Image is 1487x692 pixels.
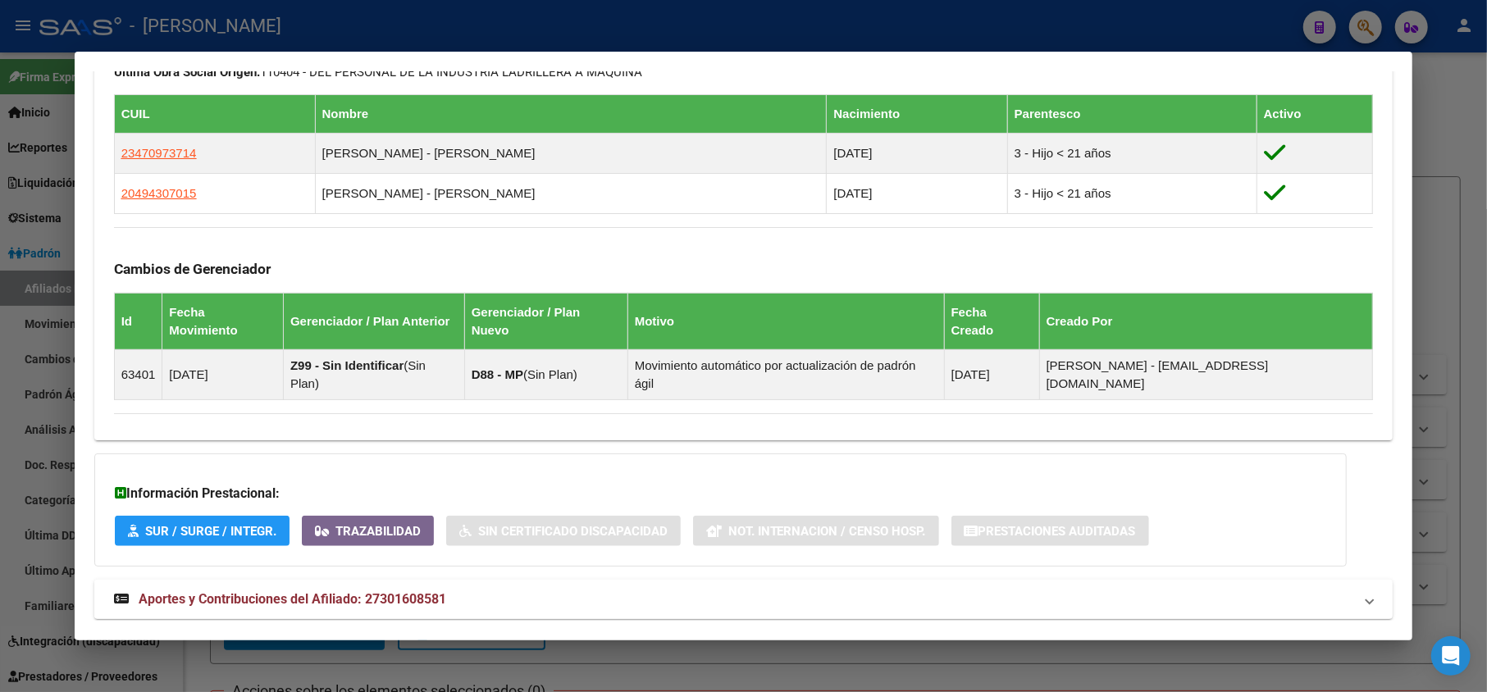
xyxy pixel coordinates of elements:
mat-expansion-panel-header: Aportes y Contribuciones del Afiliado: 27301608581 [94,580,1393,619]
td: ( ) [284,349,465,399]
th: Gerenciador / Plan Nuevo [464,293,627,349]
th: Gerenciador / Plan Anterior [284,293,465,349]
th: Motivo [627,293,944,349]
button: Sin Certificado Discapacidad [446,516,681,546]
td: Movimiento automático por actualización de padrón ágil [627,349,944,399]
button: Trazabilidad [302,516,434,546]
span: Sin Plan [290,358,426,390]
th: Fecha Creado [944,293,1039,349]
span: SUR / SURGE / INTEGR. [145,524,276,539]
span: 110404 - DEL PERSONAL DE LA INDUSTRIA LADRILLERA A MAQUINA [114,65,642,80]
h3: Cambios de Gerenciador [114,260,1374,278]
td: [DATE] [162,349,284,399]
th: Id [114,293,162,349]
span: Sin Certificado Discapacidad [478,524,668,539]
th: Nacimiento [827,94,1007,133]
div: Open Intercom Messenger [1431,636,1471,676]
td: [DATE] [944,349,1039,399]
span: 20494307015 [121,186,197,200]
td: 3 - Hijo < 21 años [1007,133,1257,173]
h3: Información Prestacional: [115,484,1326,503]
strong: Ultima Obra Social Origen: [114,65,260,80]
span: Prestaciones Auditadas [978,524,1136,539]
td: [DATE] [827,173,1007,213]
button: Prestaciones Auditadas [951,516,1149,546]
td: ( ) [464,349,627,399]
span: Aportes y Contribuciones del Afiliado: 27301608581 [139,591,446,607]
td: [PERSON_NAME] - [PERSON_NAME] [315,133,827,173]
th: Parentesco [1007,94,1257,133]
td: 3 - Hijo < 21 años [1007,173,1257,213]
strong: Z99 - Sin Identificar [290,358,404,372]
td: 63401 [114,349,162,399]
span: Sin Plan [527,367,573,381]
th: Nombre [315,94,827,133]
strong: D88 - MP [472,367,523,381]
th: Fecha Movimiento [162,293,284,349]
button: SUR / SURGE / INTEGR. [115,516,290,546]
td: [PERSON_NAME] - [EMAIL_ADDRESS][DOMAIN_NAME] [1039,349,1373,399]
span: Not. Internacion / Censo Hosp. [728,524,926,539]
span: 23470973714 [121,146,197,160]
th: Creado Por [1039,293,1373,349]
th: Activo [1257,94,1373,133]
td: [PERSON_NAME] - [PERSON_NAME] [315,173,827,213]
span: Trazabilidad [335,524,421,539]
th: CUIL [114,94,315,133]
td: [DATE] [827,133,1007,173]
button: Not. Internacion / Censo Hosp. [693,516,939,546]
